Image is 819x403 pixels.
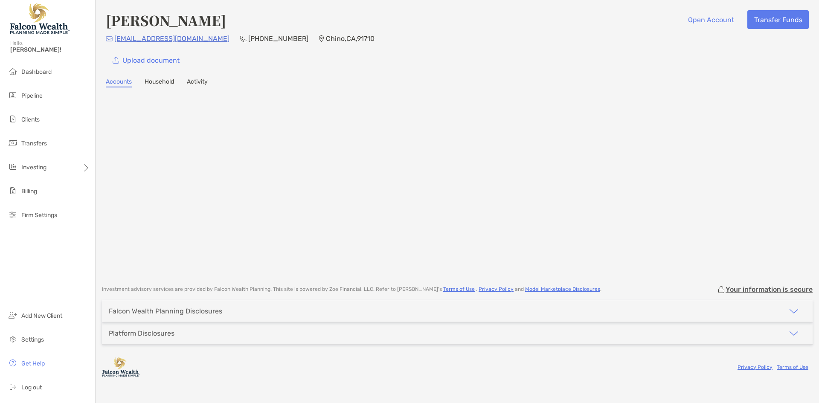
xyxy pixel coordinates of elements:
img: clients icon [8,114,18,124]
p: Investment advisory services are provided by Falcon Wealth Planning . This site is powered by Zoe... [102,286,601,293]
img: firm-settings icon [8,209,18,220]
a: Model Marketplace Disclosures [525,286,600,292]
span: Dashboard [21,68,52,75]
p: Your information is secure [726,285,813,293]
img: settings icon [8,334,18,344]
p: [PHONE_NUMBER] [248,33,308,44]
a: Upload document [106,51,186,70]
a: Terms of Use [443,286,475,292]
h4: [PERSON_NAME] [106,10,226,30]
div: Platform Disclosures [109,329,174,337]
button: Open Account [681,10,741,29]
img: transfers icon [8,138,18,148]
div: Falcon Wealth Planning Disclosures [109,307,222,315]
p: [EMAIL_ADDRESS][DOMAIN_NAME] [114,33,229,44]
span: Settings [21,336,44,343]
img: logout icon [8,382,18,392]
span: Pipeline [21,92,43,99]
img: investing icon [8,162,18,172]
a: Terms of Use [777,364,808,370]
img: button icon [113,57,119,64]
a: Privacy Policy [479,286,514,292]
img: icon arrow [789,306,799,316]
span: Firm Settings [21,212,57,219]
img: Location Icon [319,35,324,42]
button: Transfer Funds [747,10,809,29]
a: Privacy Policy [738,364,773,370]
img: billing icon [8,186,18,196]
span: Log out [21,384,42,391]
img: icon arrow [789,328,799,339]
span: Clients [21,116,40,123]
p: Chino , CA , 91710 [326,33,375,44]
img: dashboard icon [8,66,18,76]
img: Email Icon [106,36,113,41]
span: Billing [21,188,37,195]
img: Falcon Wealth Planning Logo [10,3,70,34]
img: add_new_client icon [8,310,18,320]
a: Activity [187,78,208,87]
img: Phone Icon [240,35,247,42]
span: Transfers [21,140,47,147]
img: get-help icon [8,358,18,368]
img: pipeline icon [8,90,18,100]
span: [PERSON_NAME]! [10,46,90,53]
span: Add New Client [21,312,62,319]
a: Accounts [106,78,132,87]
span: Investing [21,164,46,171]
img: company logo [102,357,140,377]
a: Household [145,78,174,87]
span: Get Help [21,360,45,367]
